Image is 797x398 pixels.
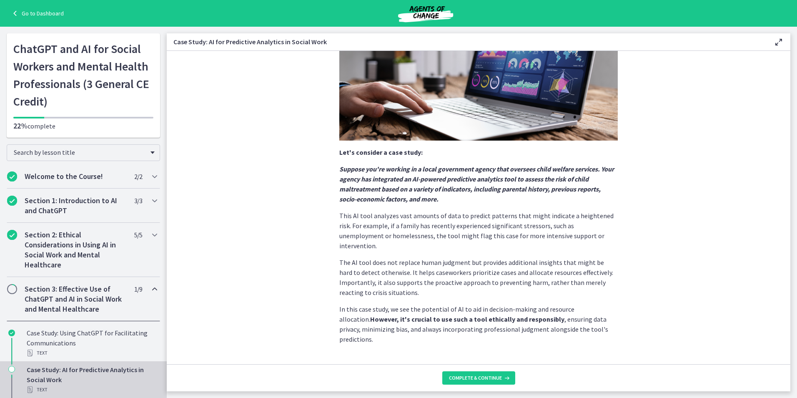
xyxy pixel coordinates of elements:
img: Agents of Change [376,3,476,23]
div: Text [27,385,157,395]
p: This AI tool analyzes vast amounts of data to predict patterns that might indicate a heightened r... [339,211,618,251]
i: Completed [8,330,15,336]
i: Completed [7,196,17,206]
a: Go to Dashboard [10,8,64,18]
h2: Section 2: Ethical Considerations in Using AI in Social Work and Mental Healthcare [25,230,126,270]
div: Search by lesson title [7,144,160,161]
i: Completed [7,171,17,181]
div: Text [27,348,157,358]
i: Completed [7,230,17,240]
span: 22% [13,121,28,131]
span: 5 / 5 [134,230,142,240]
p: complete [13,121,153,131]
h2: Welcome to the Course! [25,171,126,181]
span: 3 / 3 [134,196,142,206]
span: 1 / 9 [134,284,142,294]
span: Search by lesson title [14,148,146,156]
p: In this case study, we see the potential of AI to aid in decision-making and resource allocation.... [339,304,618,344]
span: Complete & continue [449,375,502,381]
div: Case Study: Using ChatGPT for Facilitating Communications [27,328,157,358]
h2: Section 1: Introduction to AI and ChatGPT [25,196,126,216]
button: Complete & continue [442,371,515,385]
h3: Case Study: AI for Predictive Analytics in Social Work [173,37,760,47]
strong: However, it's crucial to use such a tool ethically and responsibly [370,315,564,323]
span: 2 / 2 [134,171,142,181]
h1: ChatGPT and AI for Social Workers and Mental Health Professionals (3 General CE Credit) [13,40,153,110]
p: The AI tool does not replace human judgment but provides additional insights that might be hard t... [339,257,618,297]
strong: Suppose you're working in a local government agency that oversees child welfare services. Your ag... [339,165,614,203]
div: Case Study: AI for Predictive Analytics in Social Work [27,365,157,395]
strong: Let's consider a case study: [339,148,423,156]
h2: Section 3: Effective Use of ChatGPT and AI in Social Work and Mental Healthcare [25,284,126,314]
